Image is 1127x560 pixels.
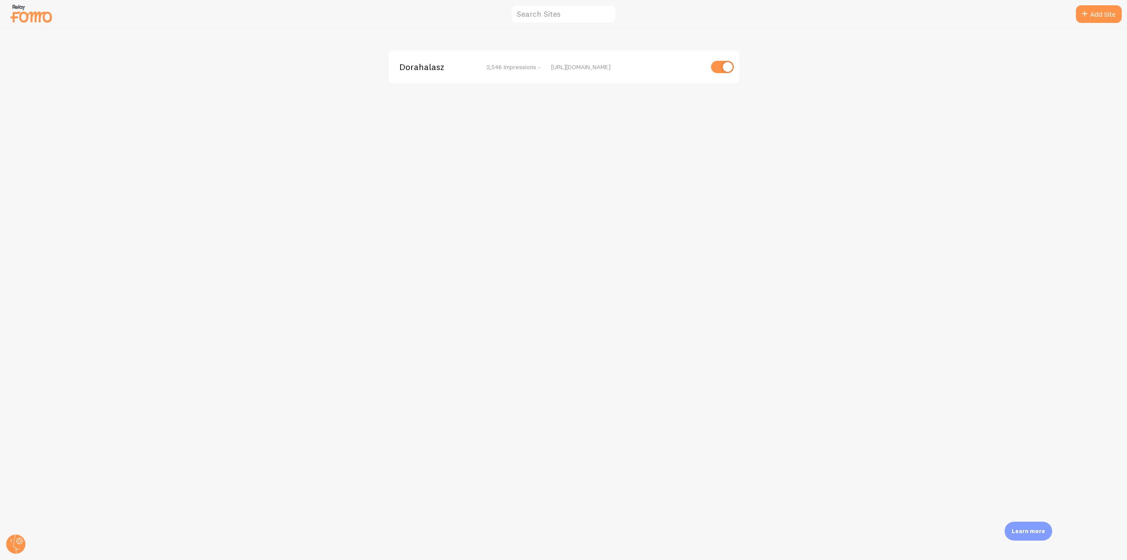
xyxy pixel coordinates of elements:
img: fomo-relay-logo-orange.svg [9,2,53,25]
p: Learn more [1012,527,1045,535]
span: Dorahalasz [399,63,470,71]
div: Learn more [1005,522,1052,541]
span: 2,546 Impressions - [486,63,541,71]
div: [URL][DOMAIN_NAME] [551,63,703,71]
